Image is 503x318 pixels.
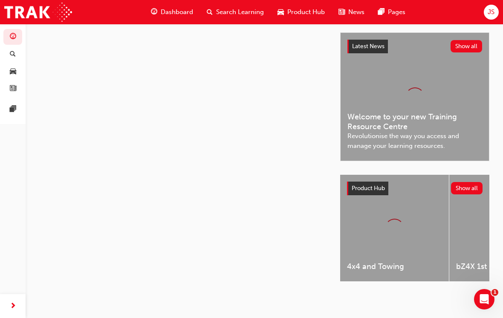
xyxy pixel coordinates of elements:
span: Latest News [352,43,384,50]
span: news-icon [338,7,345,17]
a: search-iconSearch Learning [200,3,271,21]
img: Trak [4,3,72,22]
span: search-icon [207,7,213,17]
a: Latest NewsShow allWelcome to your new Training Resource CentreRevolutionise the way you access a... [340,32,489,161]
span: guage-icon [151,7,157,17]
span: search-icon [10,51,16,58]
a: news-iconNews [332,3,371,21]
span: pages-icon [10,106,16,113]
a: Latest NewsShow all [347,40,482,53]
span: car-icon [278,7,284,17]
span: pages-icon [378,7,384,17]
a: car-iconProduct Hub [271,3,332,21]
a: pages-iconPages [371,3,412,21]
a: 4x4 and Towing [340,175,449,281]
span: Search Learning [216,7,264,17]
span: guage-icon [10,33,16,41]
span: Revolutionise the way you access and manage your learning resources. [347,131,482,150]
span: Product Hub [287,7,325,17]
button: Show all [451,40,483,52]
button: Show all [451,182,483,194]
iframe: Intercom live chat [474,289,494,309]
span: car-icon [10,68,16,75]
button: JS [484,5,499,20]
span: 4x4 and Towing [347,262,442,272]
span: next-icon [10,301,16,312]
span: Dashboard [161,7,193,17]
a: Product HubShow all [347,182,483,195]
span: 1 [491,289,498,296]
span: News [348,7,364,17]
span: JS [488,7,494,17]
span: news-icon [10,85,16,93]
a: guage-iconDashboard [144,3,200,21]
span: Pages [388,7,405,17]
span: Welcome to your new Training Resource Centre [347,112,482,131]
span: Product Hub [352,185,385,192]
